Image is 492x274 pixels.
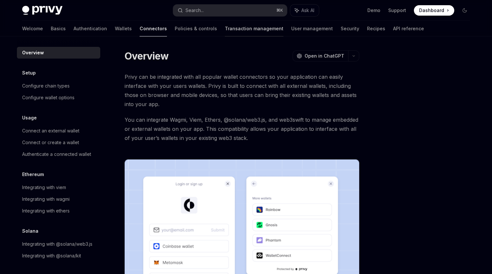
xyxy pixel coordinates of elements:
a: Authentication [74,21,107,36]
a: Demo [367,7,380,14]
a: User management [291,21,333,36]
a: Configure wallet options [17,92,100,103]
a: Authenticate a connected wallet [17,148,100,160]
a: Support [388,7,406,14]
h5: Usage [22,114,37,122]
div: Integrating with viem [22,184,66,191]
a: Wallets [115,21,132,36]
div: Integrating with @solana/web3.js [22,240,92,248]
div: Integrating with wagmi [22,195,70,203]
div: Overview [22,49,44,57]
span: Privy can be integrated with all popular wallet connectors so your application can easily interfa... [125,72,359,109]
h1: Overview [125,50,169,62]
span: Open in ChatGPT [305,53,344,59]
a: API reference [393,21,424,36]
span: Ask AI [301,7,314,14]
div: Configure chain types [22,82,70,90]
h5: Solana [22,227,38,235]
button: Search...⌘K [173,5,287,16]
div: Configure wallet options [22,94,75,102]
a: Integrating with ethers [17,205,100,217]
a: Overview [17,47,100,59]
button: Open in ChatGPT [293,50,348,62]
a: Integrating with wagmi [17,193,100,205]
img: dark logo [22,6,62,15]
a: Connect or create a wallet [17,137,100,148]
span: You can integrate Wagmi, Viem, Ethers, @solana/web3.js, and web3swift to manage embedded or exter... [125,115,359,143]
a: Recipes [367,21,385,36]
h5: Ethereum [22,171,44,178]
a: Security [341,21,359,36]
a: Integrating with @solana/kit [17,250,100,262]
h5: Setup [22,69,36,77]
a: Connectors [140,21,167,36]
a: Configure chain types [17,80,100,92]
a: Welcome [22,21,43,36]
a: Connect an external wallet [17,125,100,137]
button: Ask AI [290,5,319,16]
span: Dashboard [419,7,444,14]
a: Dashboard [414,5,454,16]
a: Integrating with viem [17,182,100,193]
div: Authenticate a connected wallet [22,150,91,158]
a: Basics [51,21,66,36]
button: Toggle dark mode [459,5,470,16]
div: Search... [185,7,204,14]
div: Connect an external wallet [22,127,79,135]
div: Integrating with @solana/kit [22,252,81,260]
div: Integrating with ethers [22,207,70,215]
a: Integrating with @solana/web3.js [17,238,100,250]
span: ⌘ K [276,8,283,13]
div: Connect or create a wallet [22,139,79,146]
a: Transaction management [225,21,283,36]
a: Policies & controls [175,21,217,36]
